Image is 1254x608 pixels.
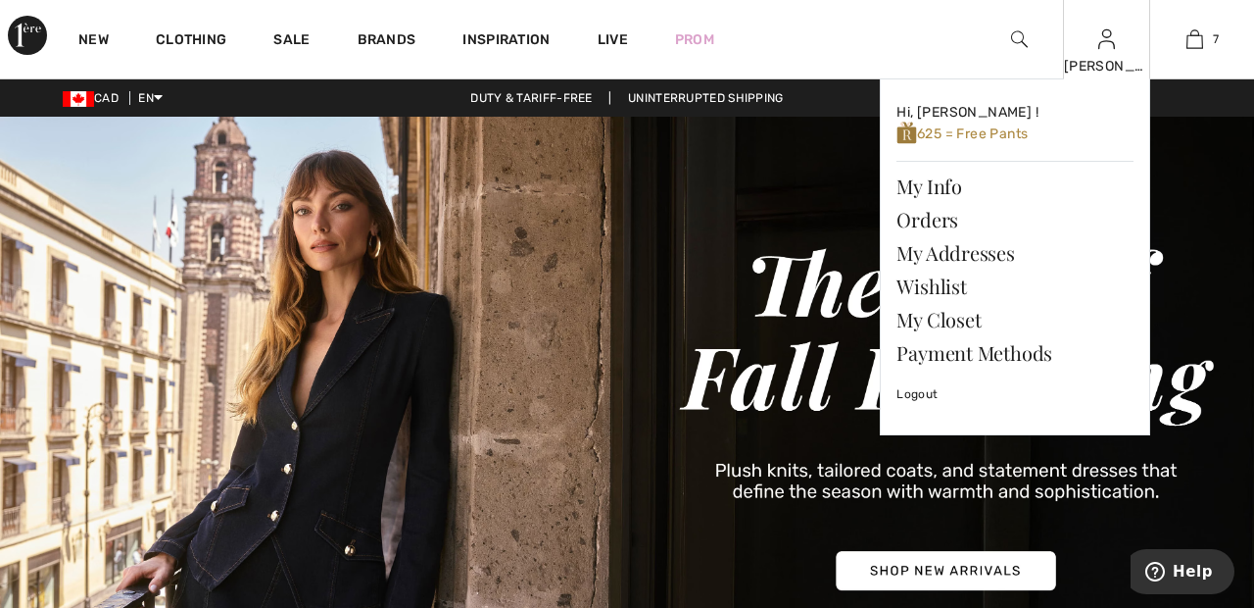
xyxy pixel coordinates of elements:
a: Clothing [156,31,226,52]
a: Sign In [1098,29,1115,48]
a: Hi, [PERSON_NAME] ! 625 = Free Pants [896,95,1133,153]
img: 1ère Avenue [8,16,47,55]
a: Logout [896,370,1133,419]
a: Brands [358,31,416,52]
span: Inspiration [462,31,550,52]
img: search the website [1011,27,1028,51]
span: 625 = Free Pants [896,126,1028,142]
a: My Info [896,170,1133,203]
a: Wishlist [896,270,1133,303]
img: loyalty_logo_r.svg [896,121,917,145]
a: Sale [273,31,310,52]
a: Payment Methods [896,336,1133,370]
span: EN [138,91,163,105]
a: Prom [675,29,714,50]
a: New [78,31,109,52]
a: Live [598,29,628,50]
span: CAD [63,91,126,105]
a: Orders [896,203,1133,236]
img: My Info [1098,27,1115,51]
a: My Closet [896,303,1133,336]
span: 7 [1213,30,1219,48]
a: My Addresses [896,236,1133,270]
a: 7 [1151,27,1237,51]
img: Canadian Dollar [63,91,94,107]
span: Hi, [PERSON_NAME] ! [896,104,1038,121]
div: [PERSON_NAME] [1064,56,1150,76]
iframe: Opens a widget where you can find more information [1131,549,1234,598]
img: My Bag [1186,27,1203,51]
